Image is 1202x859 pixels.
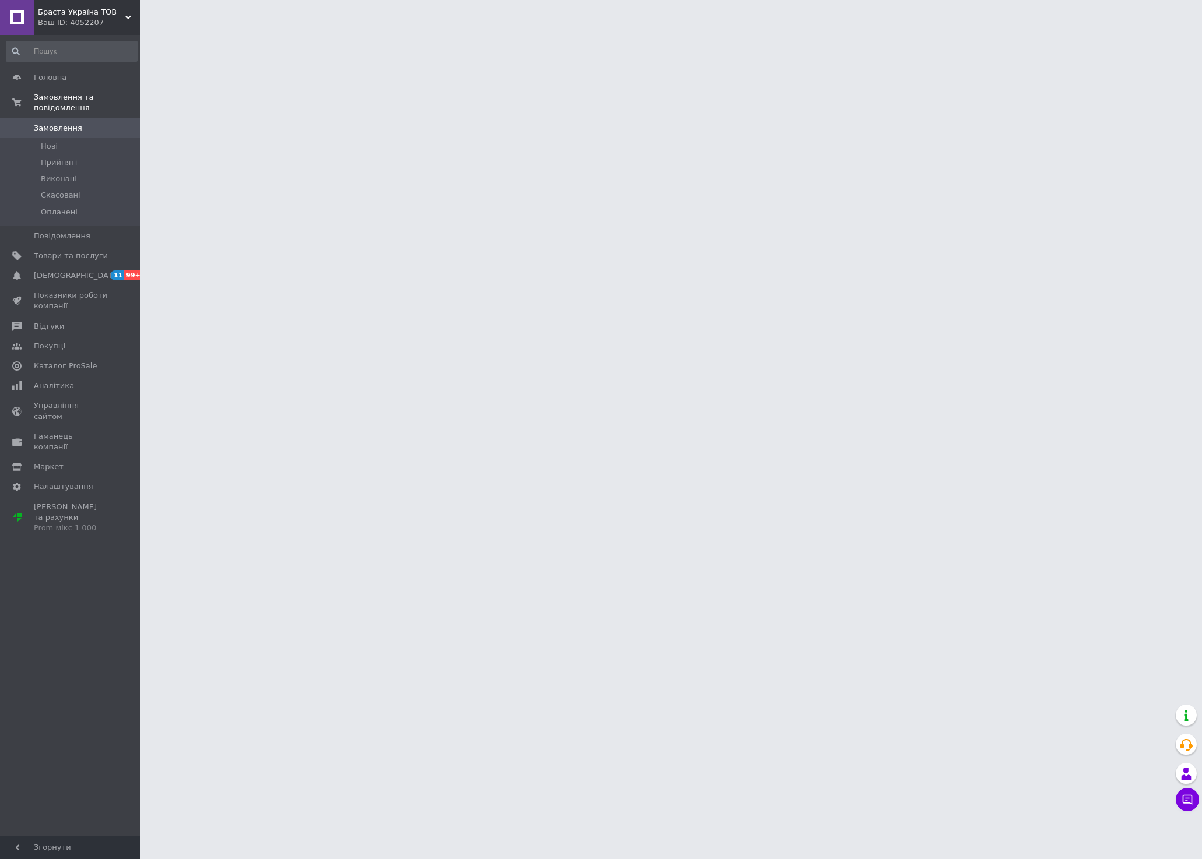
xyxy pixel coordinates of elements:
span: Браста Україна ТОВ [38,7,125,17]
span: Показники роботи компанії [34,290,108,311]
span: Покупці [34,341,65,351]
span: Нові [41,141,58,152]
span: Товари та послуги [34,251,108,261]
span: Аналітика [34,381,74,391]
span: [PERSON_NAME] та рахунки [34,502,108,534]
span: Замовлення [34,123,82,133]
span: 99+ [124,270,143,280]
span: 11 [111,270,124,280]
span: Виконані [41,174,77,184]
span: Відгуки [34,321,64,332]
span: [DEMOGRAPHIC_DATA] [34,270,120,281]
span: Замовлення та повідомлення [34,92,140,113]
span: Налаштування [34,481,93,492]
span: Каталог ProSale [34,361,97,371]
span: Повідомлення [34,231,90,241]
div: Ваш ID: 4052207 [38,17,140,28]
button: Чат з покупцем [1176,788,1199,811]
span: Гаманець компанії [34,431,108,452]
span: Прийняті [41,157,77,168]
span: Маркет [34,462,64,472]
span: Скасовані [41,190,80,200]
span: Управління сайтом [34,400,108,421]
span: Головна [34,72,66,83]
div: Prom мікс 1 000 [34,523,108,533]
span: Оплачені [41,207,78,217]
input: Пошук [6,41,138,62]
